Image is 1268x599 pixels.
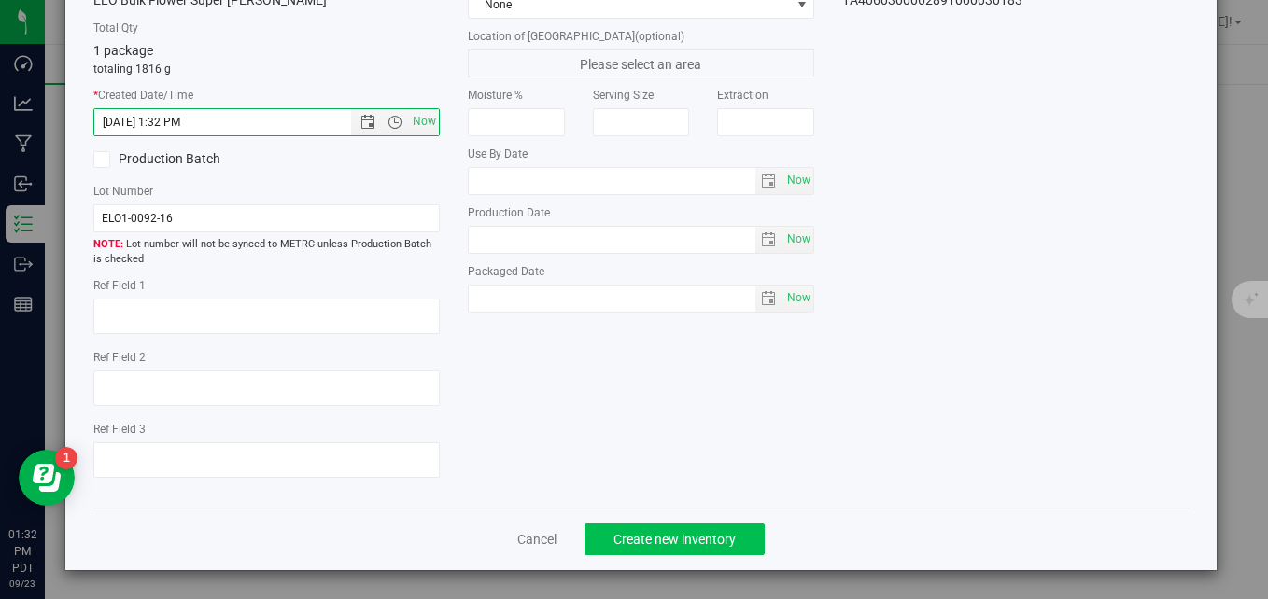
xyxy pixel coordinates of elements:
[93,277,440,294] label: Ref Field 1
[352,115,384,130] span: Open the date view
[782,227,813,253] span: select
[93,43,153,58] span: 1 package
[93,149,253,169] label: Production Batch
[783,285,815,312] span: Set Current date
[783,167,815,194] span: Set Current date
[468,49,814,77] span: Please select an area
[93,349,440,366] label: Ref Field 2
[19,450,75,506] iframe: Resource center
[55,447,77,469] iframe: Resource center unread badge
[468,263,814,280] label: Packaged Date
[782,168,813,194] span: select
[468,146,814,162] label: Use By Date
[613,532,736,547] span: Create new inventory
[593,87,690,104] label: Serving Size
[93,237,440,268] span: Lot number will not be synced to METRC unless Production Batch is checked
[93,421,440,438] label: Ref Field 3
[717,87,814,104] label: Extraction
[379,115,411,130] span: Open the time view
[468,204,814,221] label: Production Date
[755,227,782,253] span: select
[93,87,440,104] label: Created Date/Time
[635,30,684,43] span: (optional)
[517,530,557,549] a: Cancel
[755,286,782,312] span: select
[585,523,765,555] button: Create new inventory
[409,108,441,135] span: Set Current date
[783,226,815,253] span: Set Current date
[468,28,814,45] label: Location of [GEOGRAPHIC_DATA]
[93,20,440,36] label: Total Qty
[93,183,440,200] label: Lot Number
[782,286,813,312] span: select
[93,61,440,77] p: totaling 1816 g
[468,87,565,104] label: Moisture %
[755,168,782,194] span: select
